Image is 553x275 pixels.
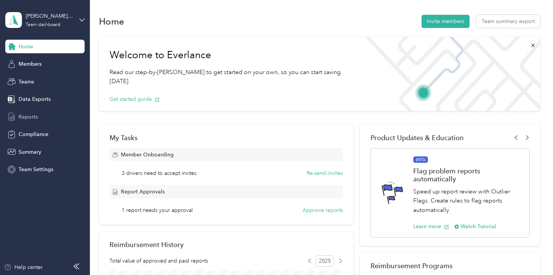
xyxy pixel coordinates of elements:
span: 2025 [316,255,334,267]
span: 3 drivers need to accept invites [122,169,196,177]
span: Total value of approved and paid reports [110,257,208,265]
h1: Home [99,17,124,25]
span: Team Settings [19,165,53,173]
span: Members [19,60,42,68]
button: Help center [4,263,43,271]
button: Learn more [413,222,449,230]
img: Welcome to everlance [358,37,540,111]
div: Team dashboard [26,23,60,27]
span: Teams [19,78,34,86]
button: Get started guide [110,95,160,103]
span: Home [19,43,33,51]
span: 1 report needs your approval [122,206,193,214]
h2: Reimbursement Programs [371,262,529,270]
p: Speed up report review with Outlier Flags. Create rules to flag reports automatically. [413,187,521,215]
button: Approve reports [303,206,343,214]
span: Report Approvals [121,188,165,196]
span: Reports [19,113,38,121]
span: Data Exports [19,95,51,103]
button: Invite members [422,15,470,28]
span: Compliance [19,130,48,138]
button: Re-send invites [307,169,343,177]
h2: Reimbursement History [110,241,184,249]
span: Member Onboarding [121,151,174,159]
h1: Welcome to Everlance [110,49,347,61]
h1: Flag problem reports automatically [413,167,521,183]
span: BETA [413,156,428,163]
iframe: Everlance-gr Chat Button Frame [511,233,553,275]
button: Watch Tutorial [454,222,496,230]
button: Team summary export [476,15,540,28]
span: Summary [19,148,41,156]
div: My Tasks [110,134,343,142]
div: [PERSON_NAME]'s Team [26,12,73,20]
p: Read our step-by-[PERSON_NAME] to get started on your own, so you can start saving [DATE]. [110,68,347,86]
span: Product Updates & Education [371,134,464,142]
